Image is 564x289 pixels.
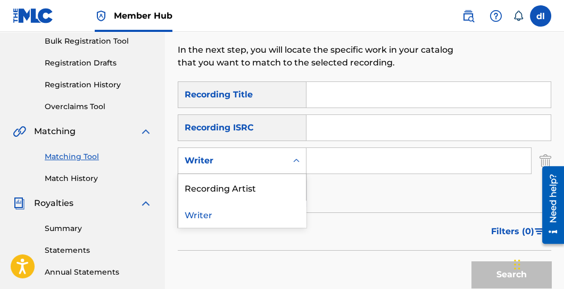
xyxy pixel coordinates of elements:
button: Filters (0) [485,218,551,245]
a: Matching Tool [45,151,152,162]
div: Drag [514,249,520,280]
a: Overclaims Tool [45,101,152,112]
iframe: Chat Widget [511,238,564,289]
div: Recording Artist [178,174,306,201]
img: Delete Criterion [540,147,551,174]
div: User Menu [530,5,551,27]
a: Match History [45,173,152,184]
span: Filters ( 0 ) [491,225,534,238]
span: Matching [34,125,76,138]
a: Summary [45,223,152,234]
img: help [490,10,502,22]
span: Member Hub [114,10,172,22]
img: expand [139,197,152,210]
img: Top Rightsholder [95,10,107,22]
div: Notifications [513,11,524,21]
div: Help [485,5,507,27]
img: search [462,10,475,22]
a: Registration History [45,79,152,90]
iframe: Resource Center [534,162,564,248]
img: Royalties [13,197,26,210]
img: MLC Logo [13,8,54,23]
a: Statements [45,245,152,256]
div: Writer [178,201,306,227]
img: expand [139,125,152,138]
p: In the next step, you will locate the specific work in your catalog that you want to match to the... [178,44,466,69]
a: Annual Statements [45,267,152,278]
a: Public Search [458,5,479,27]
a: Bulk Registration Tool [45,36,152,47]
img: Matching [13,125,26,138]
div: Writer [185,154,280,167]
a: Registration Drafts [45,57,152,69]
span: Royalties [34,197,73,210]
